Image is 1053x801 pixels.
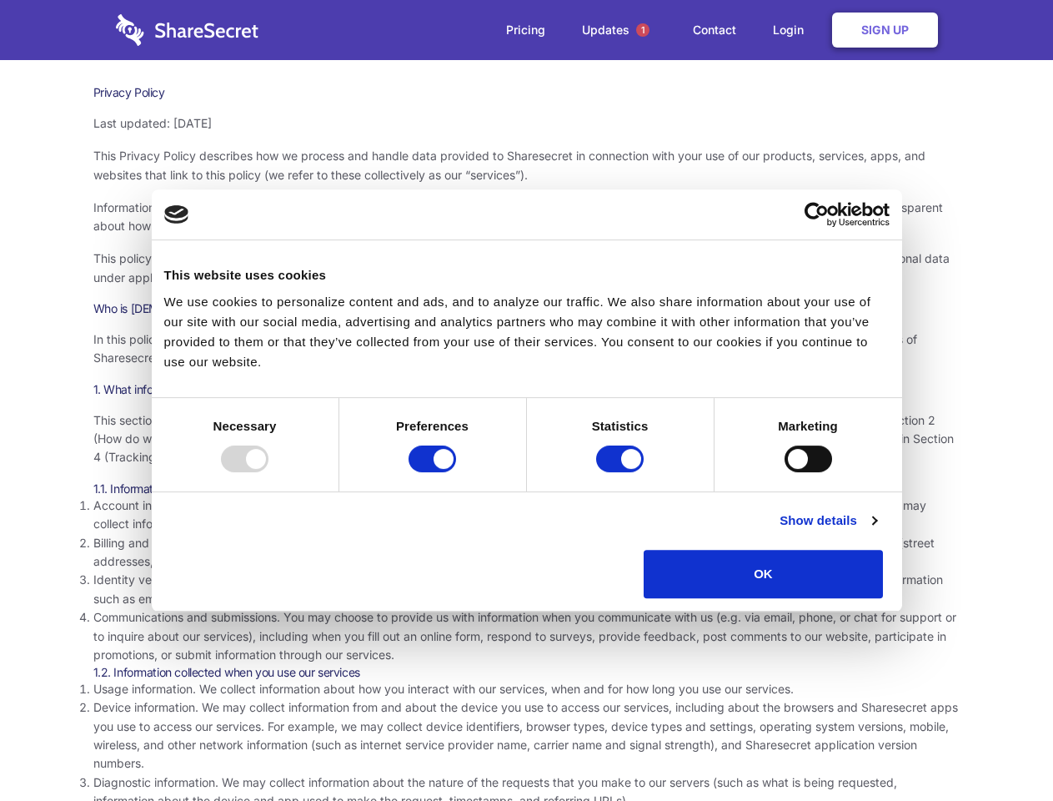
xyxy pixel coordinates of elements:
span: 1.2. Information collected when you use our services [93,665,360,679]
span: Billing and payment information. In order to purchase a service, you may need to provide us with ... [93,536,935,568]
span: Who is [DEMOGRAPHIC_DATA]? [93,301,260,315]
img: logo [164,205,189,224]
span: This Privacy Policy describes how we process and handle data provided to Sharesecret in connectio... [93,149,925,181]
h1: Privacy Policy [93,85,960,100]
strong: Necessary [213,419,277,433]
a: Sign Up [832,13,938,48]
div: We use cookies to personalize content and ads, and to analyze our traffic. We also share informat... [164,292,890,372]
span: Device information. We may collect information from and about the device you use to access our se... [93,700,958,770]
p: Last updated: [DATE] [93,114,960,133]
a: Show details [780,511,876,531]
span: Communications and submissions. You may choose to provide us with information when you communicat... [93,610,956,662]
span: Identity verification information. Some services require you to verify your identity as part of c... [93,572,943,605]
a: Login [756,4,829,56]
span: This section describes the various types of information we collect from and about you. To underst... [93,413,954,465]
button: OK [644,550,883,598]
div: This website uses cookies [164,265,890,285]
img: logo-wordmark-white-trans-d4663122ce5f474addd5e946df7df03e33cb6a1c49d2221995e7729f52c070b2.svg [116,14,258,46]
strong: Statistics [592,419,649,433]
span: 1. What information do we collect about you? [93,382,323,396]
span: Information security and privacy are at the heart of what Sharesecret values and promotes as a co... [93,200,943,233]
strong: Marketing [778,419,838,433]
span: Account information. Our services generally require you to create an account before you can acces... [93,498,926,531]
span: Usage information. We collect information about how you interact with our services, when and for ... [93,682,794,696]
a: Usercentrics Cookiebot - opens in a new window [744,202,890,227]
span: 1.1. Information you provide to us [93,481,261,496]
a: Pricing [489,4,562,56]
span: This policy uses the term “personal data” to refer to information that is related to an identifie... [93,251,950,284]
span: 1 [636,23,649,37]
strong: Preferences [396,419,469,433]
a: Contact [676,4,753,56]
span: In this policy, “Sharesecret,” “we,” “us,” and “our” refer to Sharesecret Inc., a U.S. company. S... [93,332,917,365]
